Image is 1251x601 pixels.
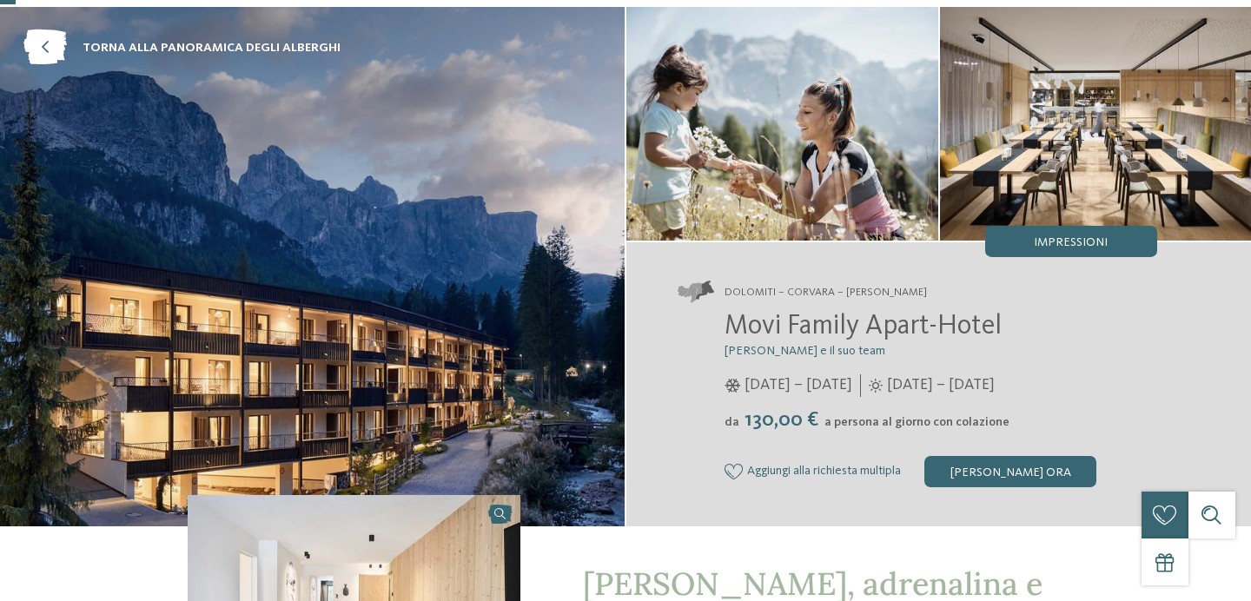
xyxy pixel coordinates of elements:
span: Dolomiti – Corvara – [PERSON_NAME] [725,285,927,300]
i: Orari d'apertura inverno [725,379,741,393]
span: a persona al giorno con colazione [824,416,1009,428]
span: Movi Family Apart-Hotel [725,313,1002,340]
span: Aggiungi alla richiesta multipla [747,465,901,479]
i: Orari d'apertura estate [869,379,883,393]
span: Impressioni [1034,236,1108,248]
img: Una stupenda vacanza in famiglia a Corvara [626,7,938,241]
a: torna alla panoramica degli alberghi [23,30,341,66]
span: da [725,416,739,428]
span: [PERSON_NAME] e il suo team [725,345,885,357]
div: [PERSON_NAME] ora [924,456,1096,487]
span: [DATE] – [DATE] [887,374,995,396]
span: torna alla panoramica degli alberghi [83,39,341,56]
span: [DATE] – [DATE] [745,374,852,396]
span: 130,00 € [741,410,823,431]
